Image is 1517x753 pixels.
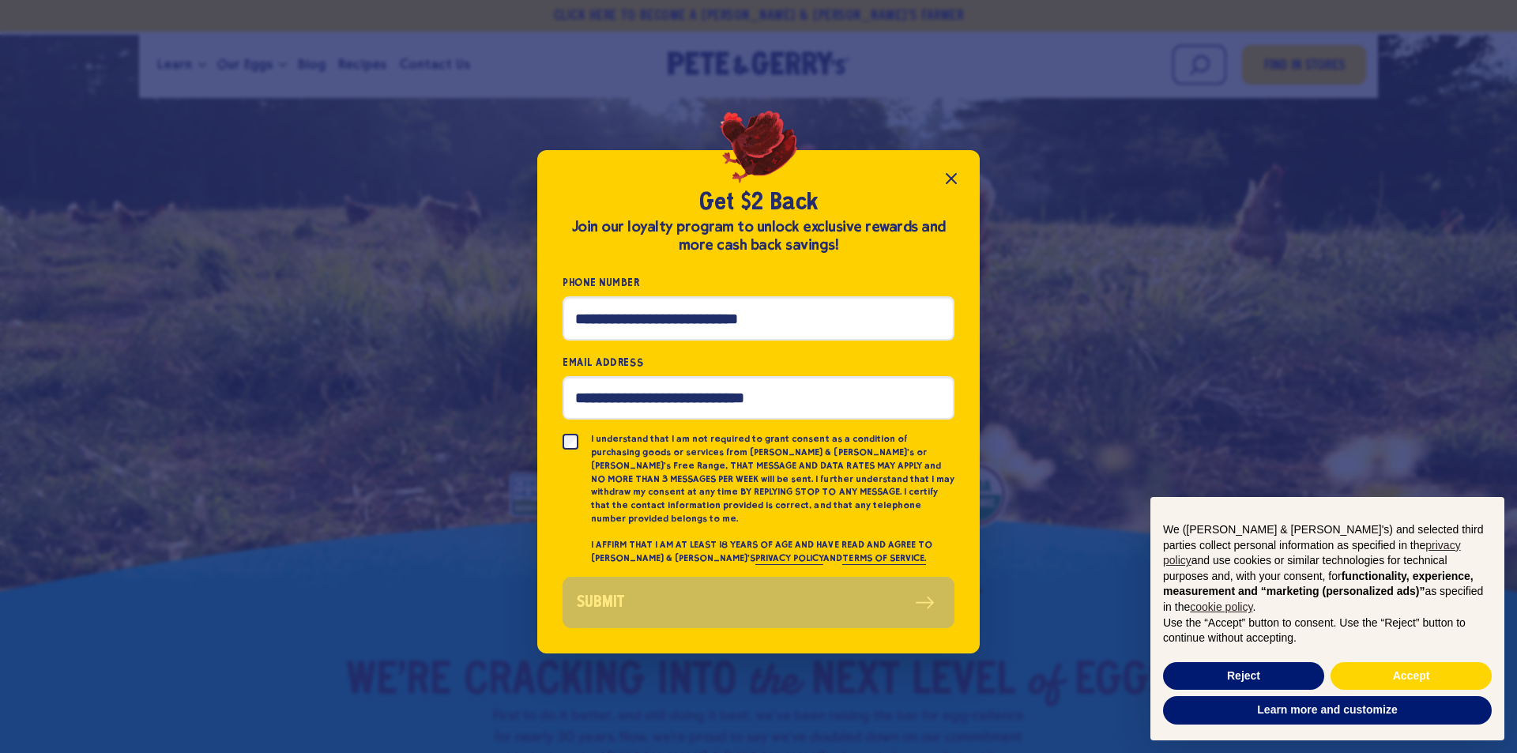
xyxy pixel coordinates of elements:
[563,273,954,292] label: Phone Number
[563,434,578,450] input: I understand that I am not required to grant consent as a condition of purchasing goods or servic...
[1163,696,1492,725] button: Learn more and customize
[563,218,954,254] div: Join our loyalty program to unlock exclusive rewards and more cash back savings!
[1163,662,1324,691] button: Reject
[1138,484,1517,753] div: Notice
[1190,601,1252,613] a: cookie policy
[755,552,823,565] a: PRIVACY POLICY
[563,577,954,628] button: Submit
[842,552,925,565] a: TERMS OF SERVICE.
[1163,522,1492,616] p: We ([PERSON_NAME] & [PERSON_NAME]'s) and selected third parties collect personal information as s...
[935,163,967,194] button: Close popup
[1163,616,1492,646] p: Use the “Accept” button to consent. Use the “Reject” button to continue without accepting.
[563,188,954,218] h2: Get $2 Back
[591,432,954,525] p: I understand that I am not required to grant consent as a condition of purchasing goods or servic...
[1331,662,1492,691] button: Accept
[591,538,954,565] p: I AFFIRM THAT I AM AT LEAST 18 YEARS OF AGE AND HAVE READ AND AGREE TO [PERSON_NAME] & [PERSON_NA...
[563,353,954,371] label: Email Address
